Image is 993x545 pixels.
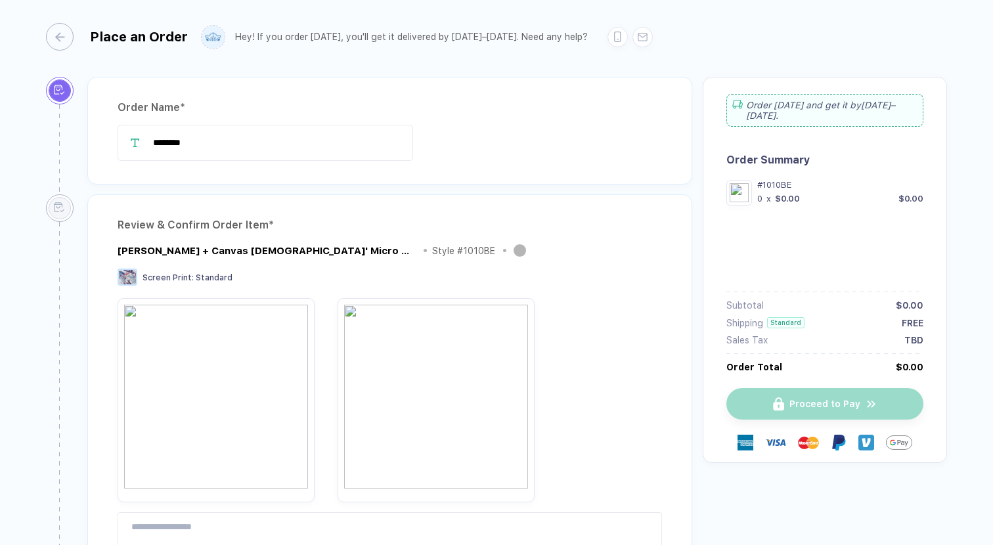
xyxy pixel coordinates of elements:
div: $0.00 [775,194,800,204]
div: Review & Confirm Order Item [118,215,662,236]
img: Google Pay [886,429,912,456]
div: Style # 1010BE [432,246,495,256]
div: Hey! If you order [DATE], you'll get it delivered by [DATE]–[DATE]. Need any help? [235,32,588,43]
span: Screen Print : [143,273,194,282]
img: 1759413966156iqnoa_nt_front.png [124,305,308,489]
div: x [765,194,772,204]
div: Shipping [726,318,763,328]
img: Venmo [858,435,874,450]
div: Standard [767,317,805,328]
div: $0.00 [898,194,923,204]
div: TBD [904,335,923,345]
span: Standard [196,273,232,282]
div: Subtotal [726,300,764,311]
div: Bella + Canvas Ladies' Micro Ribbed Baby Tee [118,245,416,257]
div: $0.00 [896,300,923,311]
div: Sales Tax [726,335,768,345]
img: 1759413966156wniqu_nt_back.png [344,305,528,489]
div: Order [DATE] and get it by [DATE]–[DATE] . [726,94,923,127]
div: 0 [757,194,762,204]
div: $0.00 [896,362,923,372]
div: Order Summary [726,154,923,166]
img: 1759413966156iqnoa_nt_front.png [730,183,749,202]
img: visa [765,432,786,453]
img: Screen Print [118,269,137,286]
div: Order Name [118,97,662,118]
img: Paypal [831,435,847,450]
div: Place an Order [90,29,188,45]
img: express [738,435,753,450]
img: master-card [798,432,819,453]
img: user profile [202,26,225,49]
div: Order Total [726,362,782,372]
div: #1010BE [757,180,923,190]
div: FREE [902,318,923,328]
